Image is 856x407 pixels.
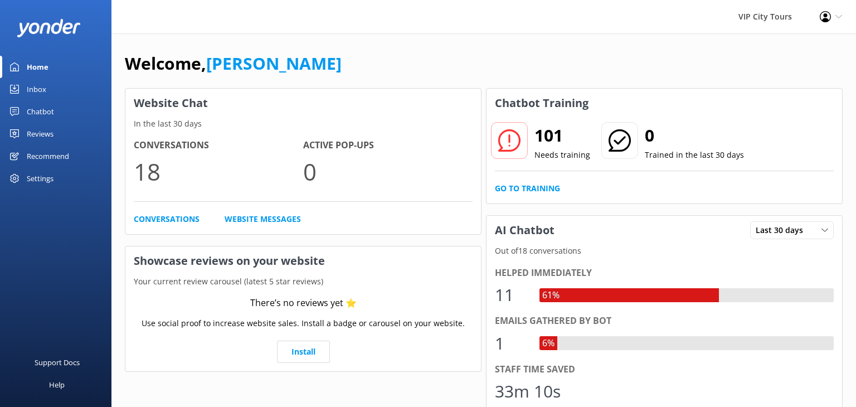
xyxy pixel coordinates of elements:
h2: 0 [645,122,744,149]
p: 18 [134,153,303,190]
p: 0 [303,153,473,190]
p: Trained in the last 30 days [645,149,744,161]
div: 11 [495,282,528,308]
a: Go to Training [495,182,560,195]
div: Chatbot [27,100,54,123]
div: Reviews [27,123,53,145]
a: [PERSON_NAME] [206,52,342,75]
div: 6% [539,336,557,351]
div: Staff time saved [495,362,834,377]
a: Conversations [134,213,200,225]
p: Your current review carousel (latest 5 star reviews) [125,275,481,288]
h3: Website Chat [125,89,481,118]
h3: AI Chatbot [487,216,563,245]
div: 61% [539,288,562,303]
div: Helped immediately [495,266,834,280]
div: Recommend [27,145,69,167]
div: Inbox [27,78,46,100]
div: 33m 10s [495,378,561,405]
h2: 101 [534,122,590,149]
a: Install [277,341,330,363]
div: There’s no reviews yet ⭐ [250,296,357,311]
div: Home [27,56,48,78]
img: yonder-white-logo.png [17,19,81,37]
h1: Welcome, [125,50,342,77]
div: Emails gathered by bot [495,314,834,328]
h3: Showcase reviews on your website [125,246,481,275]
h3: Chatbot Training [487,89,597,118]
h4: Conversations [134,138,303,153]
div: Support Docs [35,351,80,374]
div: 1 [495,330,528,357]
p: In the last 30 days [125,118,481,130]
p: Needs training [534,149,590,161]
h4: Active Pop-ups [303,138,473,153]
div: Settings [27,167,53,190]
p: Use social proof to increase website sales. Install a badge or carousel on your website. [142,317,465,330]
div: Help [49,374,65,396]
span: Last 30 days [756,224,810,236]
a: Website Messages [225,213,301,225]
p: Out of 18 conversations [487,245,842,257]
